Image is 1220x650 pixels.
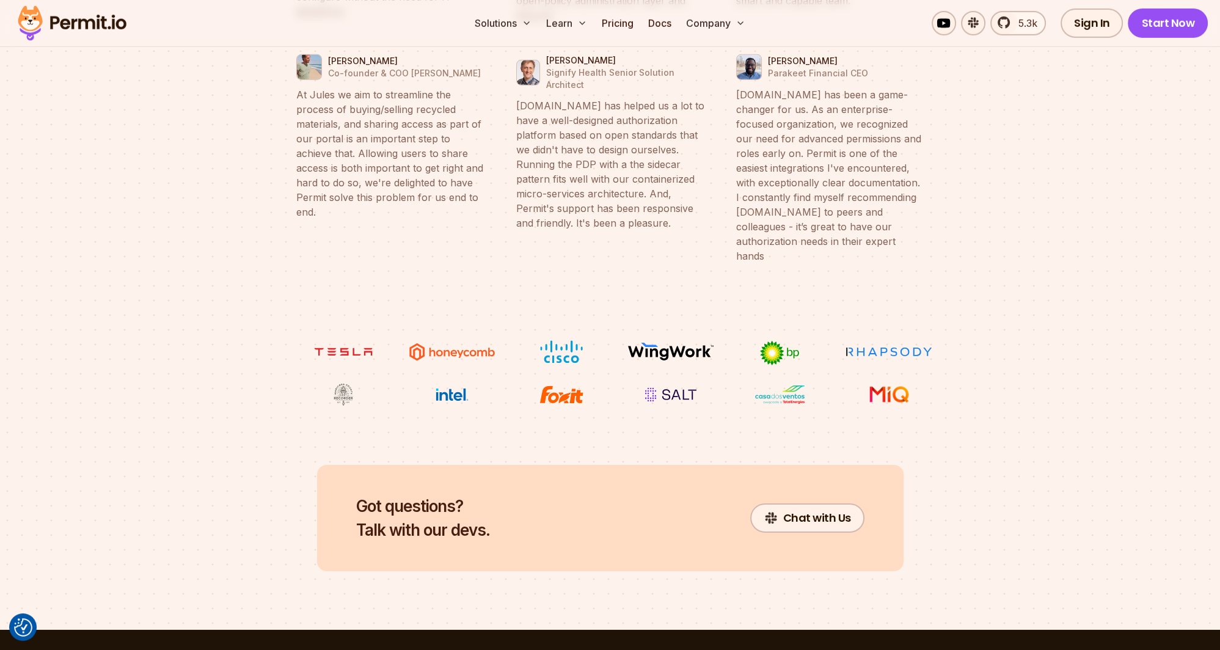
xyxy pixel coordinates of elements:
[516,340,607,363] img: Cisco
[990,11,1046,35] a: 5.3k
[681,11,750,35] button: Company
[734,383,825,406] img: Casa dos Ventos
[737,51,761,83] img: Jowanza Joseph | Parakeet Financial CEO
[750,503,864,533] a: Chat with Us
[643,11,676,35] a: Docs
[296,87,484,219] blockquote: At Jules we aim to streamline the process of buying/selling recycled materials, and sharing acces...
[516,98,704,230] blockquote: [DOMAIN_NAME] has helped us a lot to have a well-designed authorization platform based on open st...
[843,340,935,363] img: Rhapsody Health
[734,340,825,366] img: bp
[1061,9,1123,38] a: Sign In
[768,55,868,67] p: [PERSON_NAME]
[470,11,536,35] button: Solutions
[517,57,539,89] img: Malcolm Learner | Signify Health Senior Solution Architect
[847,384,930,405] img: MIQ
[14,618,32,637] button: Consent Preferences
[406,383,498,406] img: Intel
[768,67,868,79] p: Parakeet Financial CEO
[356,494,490,542] h2: Talk with our devs.
[541,11,592,35] button: Learn
[736,87,924,263] blockquote: [DOMAIN_NAME] has been a game-changer for us. As an enterprise-focused organization, we recognize...
[1011,16,1037,31] span: 5.3k
[297,51,321,83] img: Jean Philippe Boul | Co-founder & COO Jules AI
[597,11,638,35] a: Pricing
[516,383,607,406] img: Foxit
[406,340,498,363] img: Honeycomb
[1128,9,1208,38] a: Start Now
[625,340,717,363] img: Wingwork
[298,340,389,363] img: tesla
[328,55,481,67] p: [PERSON_NAME]
[14,618,32,637] img: Revisit consent button
[546,54,704,67] p: [PERSON_NAME]
[12,2,132,44] img: Permit logo
[356,494,490,518] span: Got questions?
[298,383,389,406] img: Maricopa County Recorder\'s Office
[328,67,481,79] p: Co-founder & COO [PERSON_NAME]
[546,67,704,91] p: Signify Health Senior Solution Architect
[625,383,717,406] img: salt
